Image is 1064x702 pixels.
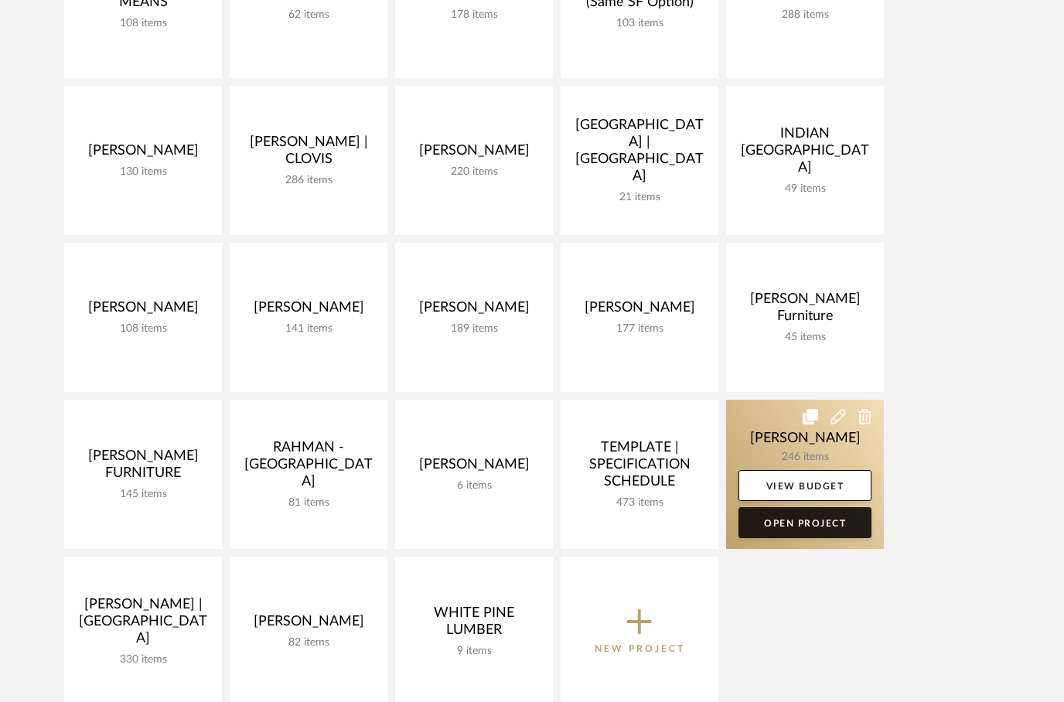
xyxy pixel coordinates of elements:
a: View Budget [738,470,871,501]
div: 220 items [408,165,541,179]
div: 330 items [77,653,210,666]
div: 177 items [573,322,706,336]
div: [PERSON_NAME] [408,142,541,165]
div: 141 items [242,322,375,336]
a: Open Project [738,507,871,538]
div: 108 items [77,322,210,336]
div: 145 items [77,488,210,501]
div: [PERSON_NAME] | [GEOGRAPHIC_DATA] [77,596,210,653]
div: 9 items [408,645,541,658]
div: TEMPLATE | SPECIFICATION SCHEDULE [573,439,706,496]
div: [PERSON_NAME] FURNITURE [77,448,210,488]
div: 473 items [573,496,706,509]
div: 130 items [77,165,210,179]
p: New Project [595,641,685,656]
div: 82 items [242,636,375,649]
div: [PERSON_NAME] [573,299,706,322]
div: [PERSON_NAME] [77,142,210,165]
div: [GEOGRAPHIC_DATA] | [GEOGRAPHIC_DATA] [573,117,706,191]
div: 6 items [408,479,541,492]
div: [PERSON_NAME] [242,613,375,636]
div: 62 items [242,9,375,22]
div: 81 items [242,496,375,509]
div: [PERSON_NAME] [242,299,375,322]
div: [PERSON_NAME] [408,456,541,479]
div: 21 items [573,191,706,204]
div: 49 items [738,182,871,196]
div: INDIAN [GEOGRAPHIC_DATA] [738,125,871,182]
div: [PERSON_NAME] Furniture [738,291,871,331]
div: [PERSON_NAME] | CLOVIS [242,134,375,174]
div: RAHMAN - [GEOGRAPHIC_DATA] [242,439,375,496]
div: 108 items [77,17,210,30]
div: WHITE PINE LUMBER [408,605,541,645]
div: 103 items [573,17,706,30]
div: [PERSON_NAME] [408,299,541,322]
div: [PERSON_NAME] [77,299,210,322]
div: 288 items [738,9,871,22]
div: 189 items [408,322,541,336]
div: 178 items [408,9,541,22]
div: 45 items [738,331,871,344]
div: 286 items [242,174,375,187]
